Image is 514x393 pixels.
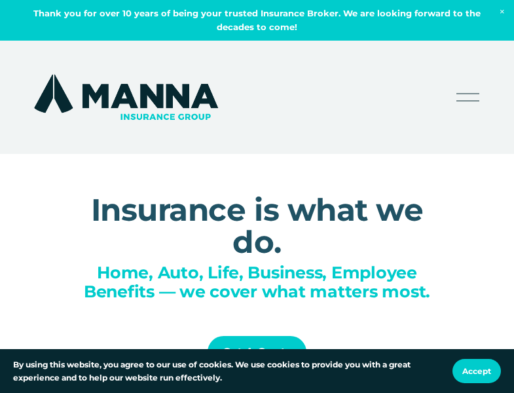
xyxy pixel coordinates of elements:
span: Accept [462,366,491,376]
p: By using this website, you agree to our use of cookies. We use cookies to provide you with a grea... [13,358,439,384]
span: Home, Auto, Life, Business, Employee Benefits — we cover what matters most. [84,263,430,301]
button: Accept [452,359,501,383]
a: Get a Quote [208,336,307,368]
img: Manna Insurance Group [31,71,221,122]
strong: Insurance is what we do. [91,191,431,260]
